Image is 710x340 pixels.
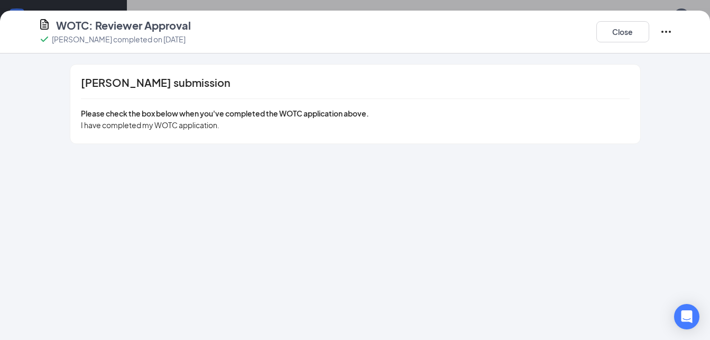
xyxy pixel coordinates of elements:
svg: Checkmark [38,33,51,46]
span: [PERSON_NAME] submission [81,77,230,88]
h4: WOTC: Reviewer Approval [56,18,191,33]
span: I have completed my WOTC application. [81,120,219,130]
svg: CustomFormIcon [38,18,51,31]
div: Open Intercom Messenger [674,304,699,329]
span: Please check the box below when you've completed the WOTC application above. [81,109,369,118]
button: Close [596,21,649,42]
p: [PERSON_NAME] completed on [DATE] [52,34,186,44]
svg: Ellipses [660,25,672,38]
